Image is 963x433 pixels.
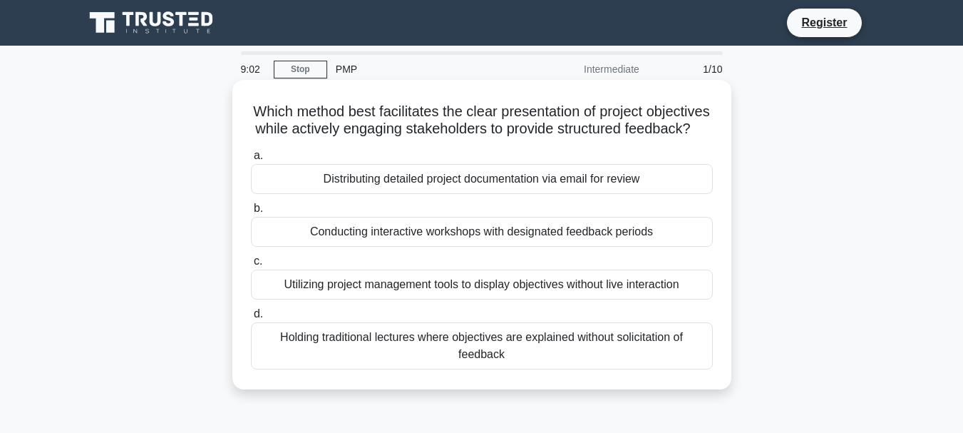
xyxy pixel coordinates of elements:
[327,55,523,83] div: PMP
[793,14,855,31] a: Register
[523,55,648,83] div: Intermediate
[648,55,731,83] div: 1/10
[254,255,262,267] span: c.
[254,149,263,161] span: a.
[249,103,714,138] h5: Which method best facilitates the clear presentation of project objectives while actively engagin...
[251,217,713,247] div: Conducting interactive workshops with designated feedback periods
[251,164,713,194] div: Distributing detailed project documentation via email for review
[274,61,327,78] a: Stop
[251,270,713,300] div: Utilizing project management tools to display objectives without live interaction
[254,202,263,214] span: b.
[232,55,274,83] div: 9:02
[251,322,713,370] div: Holding traditional lectures where objectives are explained without solicitation of feedback
[254,307,263,320] span: d.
